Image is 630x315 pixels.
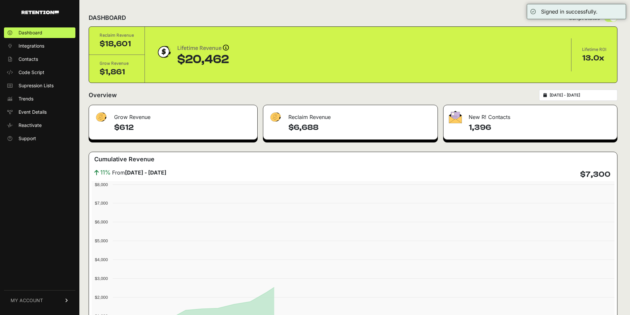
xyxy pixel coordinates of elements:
[19,96,33,102] span: Trends
[4,120,75,131] a: Reactivate
[269,111,282,124] img: fa-dollar-13500eef13a19c4ab2b9ed9ad552e47b0d9fc28b02b83b90ba0e00f96d6372e9.png
[112,169,166,177] span: From
[4,94,75,104] a: Trends
[469,122,612,133] h4: 1,396
[4,80,75,91] a: Supression Lists
[582,46,607,53] div: Lifetime ROI
[4,41,75,51] a: Integrations
[94,155,154,164] h3: Cumulative Revenue
[4,290,75,310] a: MY ACCOUNT
[89,105,257,125] div: Grow Revenue
[125,169,166,176] strong: [DATE] - [DATE]
[95,219,108,224] text: $6,000
[582,53,607,63] div: 13.0x
[443,105,617,125] div: New R! Contacts
[95,295,108,300] text: $2,000
[4,107,75,117] a: Event Details
[100,168,111,177] span: 11%
[4,54,75,64] a: Contacts
[19,69,44,76] span: Code Script
[100,32,134,39] div: Reclaim Revenue
[21,11,59,14] img: Retention.com
[580,169,610,180] h4: $7,300
[95,257,108,262] text: $4,000
[95,238,108,243] text: $5,000
[19,135,36,142] span: Support
[94,111,107,124] img: fa-dollar-13500eef13a19c4ab2b9ed9ad552e47b0d9fc28b02b83b90ba0e00f96d6372e9.png
[19,43,44,49] span: Integrations
[4,67,75,78] a: Code Script
[19,56,38,62] span: Contacts
[89,13,126,22] h2: DASHBOARD
[288,122,432,133] h4: $6,688
[449,111,462,123] img: fa-envelope-19ae18322b30453b285274b1b8af3d052b27d846a4fbe8435d1a52b978f639a2.png
[19,82,54,89] span: Supression Lists
[4,27,75,38] a: Dashboard
[114,122,252,133] h4: $612
[100,67,134,77] div: $1,861
[89,91,117,100] h2: Overview
[19,122,42,129] span: Reactivate
[95,182,108,187] text: $8,000
[155,44,172,60] img: dollar-coin-05c43ed7efb7bc0c12610022525b4bbbb207c7efeef5aecc26f025e68dcafac9.png
[4,133,75,144] a: Support
[100,39,134,49] div: $18,601
[11,297,43,304] span: MY ACCOUNT
[19,109,47,115] span: Event Details
[95,201,108,206] text: $7,000
[263,105,438,125] div: Reclaim Revenue
[541,8,598,16] div: Signed in successfully.
[177,53,229,66] div: $20,462
[177,44,229,53] div: Lifetime Revenue
[95,276,108,281] text: $3,000
[19,29,42,36] span: Dashboard
[100,60,134,67] div: Grow Revenue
